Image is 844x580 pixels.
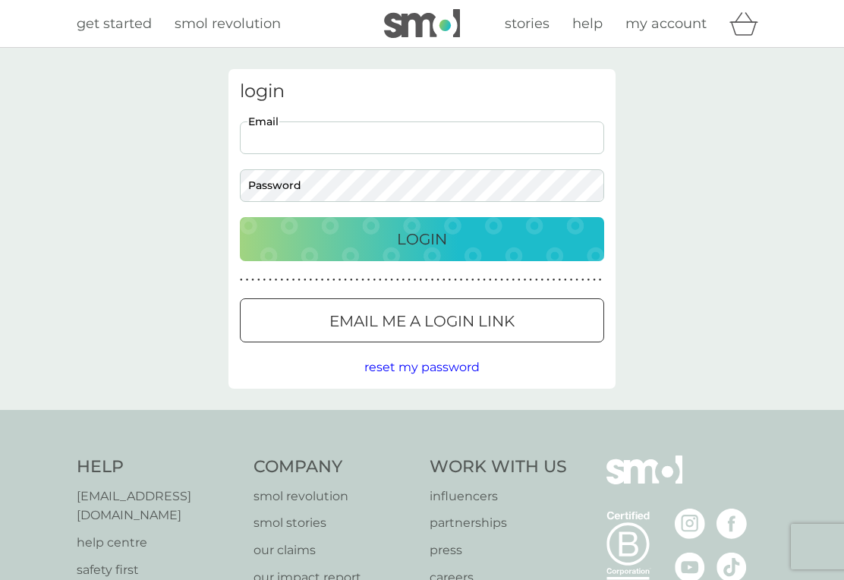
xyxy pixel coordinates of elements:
[489,276,492,284] p: ●
[572,15,603,32] span: help
[361,276,364,284] p: ●
[729,8,767,39] div: basket
[500,276,503,284] p: ●
[77,487,238,525] a: [EMAIL_ADDRESS][DOMAIN_NAME]
[77,15,152,32] span: get started
[572,13,603,35] a: help
[339,276,342,284] p: ●
[558,276,561,284] p: ●
[257,276,260,284] p: ●
[298,276,301,284] p: ●
[593,276,596,284] p: ●
[606,455,682,507] img: smol
[254,541,415,560] a: our claims
[269,276,272,284] p: ●
[553,276,556,284] p: ●
[321,276,324,284] p: ●
[402,276,405,284] p: ●
[570,276,573,284] p: ●
[425,276,428,284] p: ●
[292,276,295,284] p: ●
[625,15,707,32] span: my account
[541,276,544,284] p: ●
[495,276,498,284] p: ●
[471,276,474,284] p: ●
[240,298,604,342] button: Email me a login link
[625,13,707,35] a: my account
[396,276,399,284] p: ●
[477,276,480,284] p: ●
[716,509,747,539] img: visit the smol Facebook page
[529,276,532,284] p: ●
[449,276,452,284] p: ●
[505,13,550,35] a: stories
[564,276,567,284] p: ●
[431,276,434,284] p: ●
[581,276,584,284] p: ●
[373,276,376,284] p: ●
[587,276,590,284] p: ●
[77,560,238,580] a: safety first
[512,276,515,284] p: ●
[430,487,567,506] a: influencers
[460,276,463,284] p: ●
[304,276,307,284] p: ●
[240,276,243,284] p: ●
[315,276,318,284] p: ●
[367,276,370,284] p: ●
[275,276,278,284] p: ●
[326,276,329,284] p: ●
[77,455,238,479] h4: Help
[77,13,152,35] a: get started
[524,276,527,284] p: ●
[356,276,359,284] p: ●
[599,276,602,284] p: ●
[483,276,486,284] p: ●
[408,276,411,284] p: ●
[384,9,460,38] img: smol
[254,513,415,533] a: smol stories
[505,15,550,32] span: stories
[251,276,254,284] p: ●
[77,533,238,553] a: help centre
[364,360,480,374] span: reset my password
[506,276,509,284] p: ●
[414,276,417,284] p: ●
[436,276,439,284] p: ●
[254,487,415,506] a: smol revolution
[329,309,515,333] p: Email me a login link
[430,513,567,533] a: partnerships
[350,276,353,284] p: ●
[344,276,347,284] p: ●
[575,276,578,284] p: ●
[454,276,457,284] p: ●
[175,15,281,32] span: smol revolution
[379,276,382,284] p: ●
[263,276,266,284] p: ●
[240,80,604,102] h3: login
[442,276,446,284] p: ●
[430,541,567,560] a: press
[518,276,521,284] p: ●
[254,455,415,479] h4: Company
[286,276,289,284] p: ●
[332,276,335,284] p: ●
[385,276,388,284] p: ●
[310,276,313,284] p: ●
[390,276,393,284] p: ●
[397,227,447,251] p: Login
[419,276,422,284] p: ●
[246,276,249,284] p: ●
[280,276,283,284] p: ●
[175,13,281,35] a: smol revolution
[675,509,705,539] img: visit the smol Instagram page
